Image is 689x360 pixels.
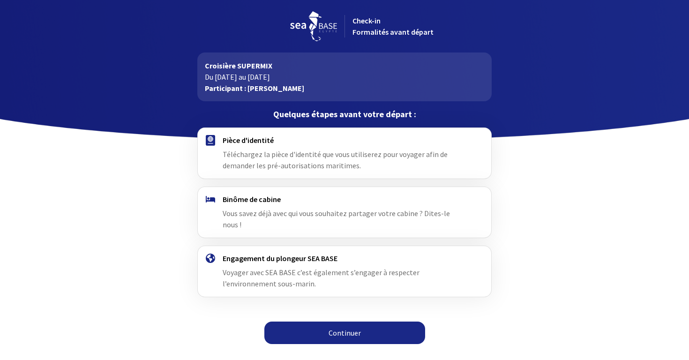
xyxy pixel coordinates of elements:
[206,135,215,146] img: passport.svg
[205,60,484,71] p: Croisière SUPERMIX
[223,150,448,170] span: Téléchargez la pièce d'identité que vous utiliserez pour voyager afin de demander les pré-autoris...
[223,195,466,204] h4: Binôme de cabine
[205,71,484,82] p: Du [DATE] au [DATE]
[223,209,450,229] span: Vous savez déjà avec qui vous souhaitez partager votre cabine ? Dites-le nous !
[352,16,434,37] span: Check-in Formalités avant départ
[223,254,466,263] h4: Engagement du plongeur SEA BASE
[206,196,215,202] img: binome.svg
[223,135,466,145] h4: Pièce d'identité
[206,254,215,263] img: engagement.svg
[264,322,425,344] a: Continuer
[205,82,484,94] p: Participant : [PERSON_NAME]
[290,11,337,41] img: logo_seabase.svg
[223,268,419,288] span: Voyager avec SEA BASE c’est également s’engager à respecter l’environnement sous-marin.
[197,109,491,120] p: Quelques étapes avant votre départ :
